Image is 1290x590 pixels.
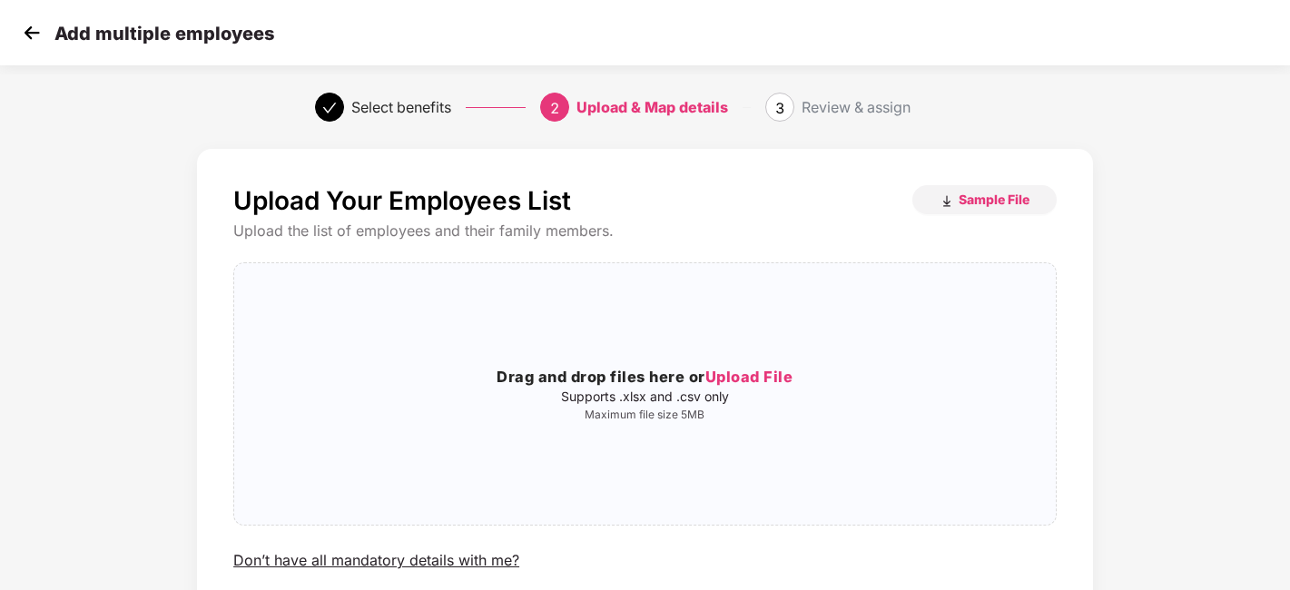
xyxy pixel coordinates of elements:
[802,93,911,122] div: Review & assign
[233,185,571,216] p: Upload Your Employees List
[234,366,1056,389] h3: Drag and drop files here or
[234,263,1056,525] span: Drag and drop files here orUpload FileSupports .xlsx and .csv onlyMaximum file size 5MB
[234,389,1056,404] p: Supports .xlsx and .csv only
[233,551,519,570] div: Don’t have all mandatory details with me?
[18,19,45,46] img: svg+xml;base64,PHN2ZyB4bWxucz0iaHR0cDovL3d3dy53My5vcmcvMjAwMC9zdmciIHdpZHRoPSIzMCIgaGVpZ2h0PSIzMC...
[775,99,784,117] span: 3
[576,93,728,122] div: Upload & Map details
[959,191,1029,208] span: Sample File
[705,368,793,386] span: Upload File
[322,101,337,115] span: check
[234,408,1056,422] p: Maximum file size 5MB
[233,221,1057,241] div: Upload the list of employees and their family members.
[912,185,1057,214] button: Sample File
[940,194,954,209] img: download_icon
[550,99,559,117] span: 2
[351,93,451,122] div: Select benefits
[54,23,274,44] p: Add multiple employees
